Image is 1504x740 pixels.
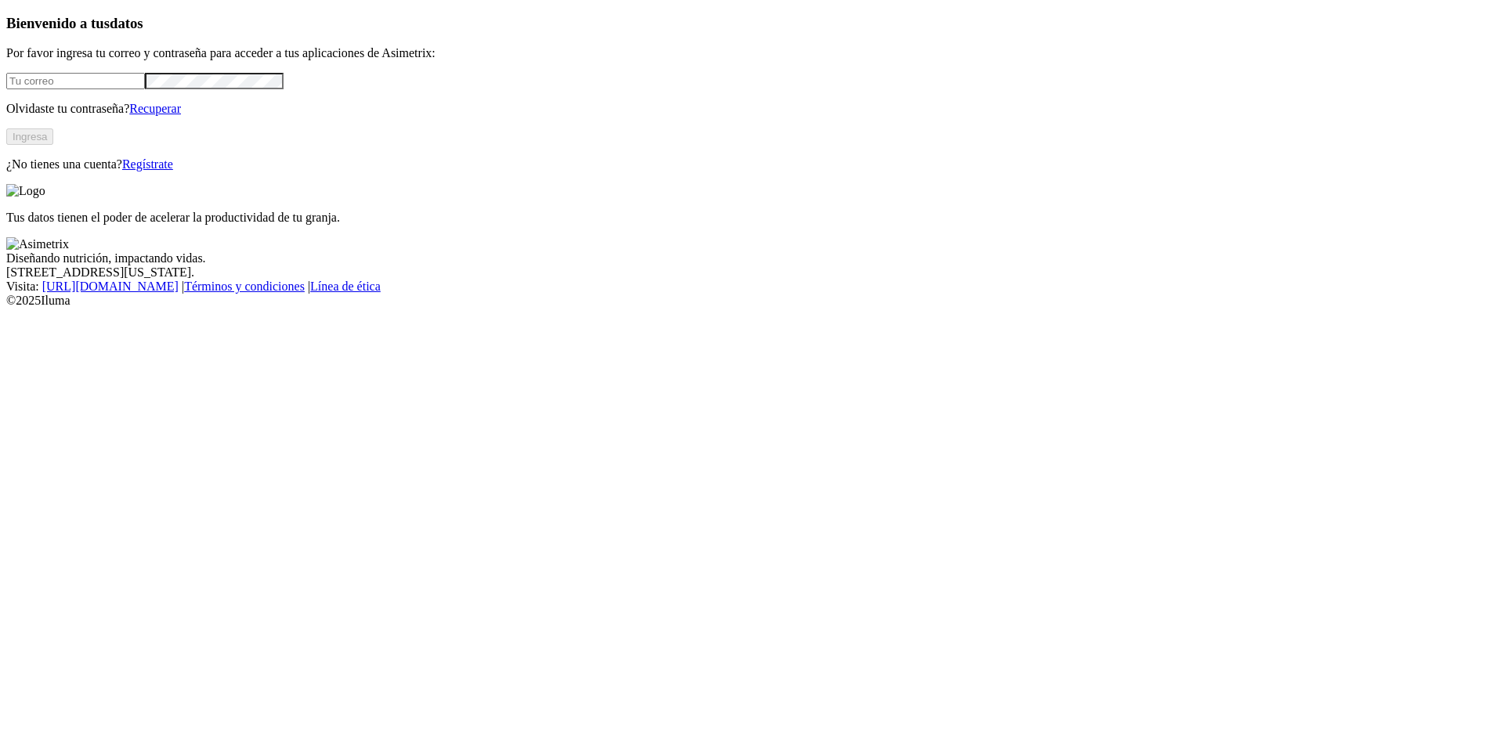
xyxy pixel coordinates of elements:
[6,46,1498,60] p: Por favor ingresa tu correo y contraseña para acceder a tus aplicaciones de Asimetrix:
[6,294,1498,308] div: © 2025 Iluma
[6,251,1498,265] div: Diseñando nutrición, impactando vidas.
[6,211,1498,225] p: Tus datos tienen el poder de acelerar la productividad de tu granja.
[6,265,1498,280] div: [STREET_ADDRESS][US_STATE].
[6,237,69,251] img: Asimetrix
[6,128,53,145] button: Ingresa
[6,73,145,89] input: Tu correo
[6,157,1498,171] p: ¿No tienes una cuenta?
[42,280,179,293] a: [URL][DOMAIN_NAME]
[6,15,1498,32] h3: Bienvenido a tus
[129,102,181,115] a: Recuperar
[184,280,305,293] a: Términos y condiciones
[110,15,143,31] span: datos
[122,157,173,171] a: Regístrate
[6,184,45,198] img: Logo
[6,280,1498,294] div: Visita : | |
[6,102,1498,116] p: Olvidaste tu contraseña?
[310,280,381,293] a: Línea de ética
